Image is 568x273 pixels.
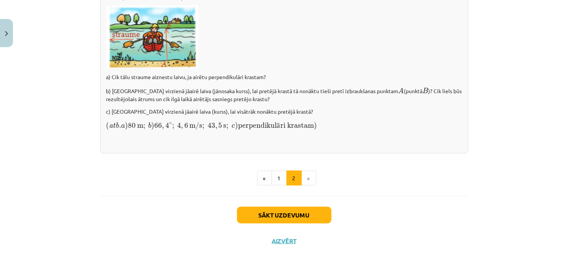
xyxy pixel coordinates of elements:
[314,122,317,130] span: )
[208,122,215,128] span: 43
[106,122,109,130] span: (
[257,171,272,186] button: «
[169,122,172,124] span: ∘
[238,125,277,128] span: perpendikul
[106,86,462,103] p: b) [GEOGRAPHIC_DATA] virzienā jāairē laiva (jānosaka kurss), lai pretējā krastā tā nonāktu tieši ...
[184,123,188,128] span: 6
[143,124,145,129] span: ;
[423,88,429,93] span: B
[272,171,287,186] button: 1
[165,122,169,128] span: 4
[178,122,181,128] span: 4
[235,122,238,130] span: )
[100,171,468,186] nav: Page navigation example
[125,122,128,130] span: )
[172,124,174,129] span: ;
[106,108,462,116] p: c) [GEOGRAPHIC_DATA] virzienā jāairē laiva (kurss), lai visātrāk nonāktu pretējā krastā?
[109,122,122,128] span: atb.
[223,124,226,128] span: s
[181,125,183,129] span: ,
[137,124,143,128] span: m
[215,125,217,129] span: ,
[270,237,299,245] button: Aizvērt
[162,125,164,129] span: ,
[128,123,136,128] span: 80
[280,125,314,128] span: ri krastam
[122,124,125,128] span: a
[226,124,228,129] span: ;
[232,124,235,128] span: c
[398,87,404,93] span: A
[189,122,202,130] span: m/s
[237,207,331,224] button: Sākt uzdevumu
[5,31,8,36] img: icon-close-lesson-0947bae3869378f0d4975bcd49f059093ad1ed9edebbc8119c70593378902aed.svg
[152,122,155,130] span: )
[149,122,152,128] span: b
[106,73,462,81] p: a) Cik tālu straume aiznestu laivu, ja airētu perpendikulāri krastam?
[218,123,222,128] span: 5
[202,124,204,129] span: ;
[286,171,302,186] button: 2
[277,125,280,127] span: ā
[155,123,162,128] span: 66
